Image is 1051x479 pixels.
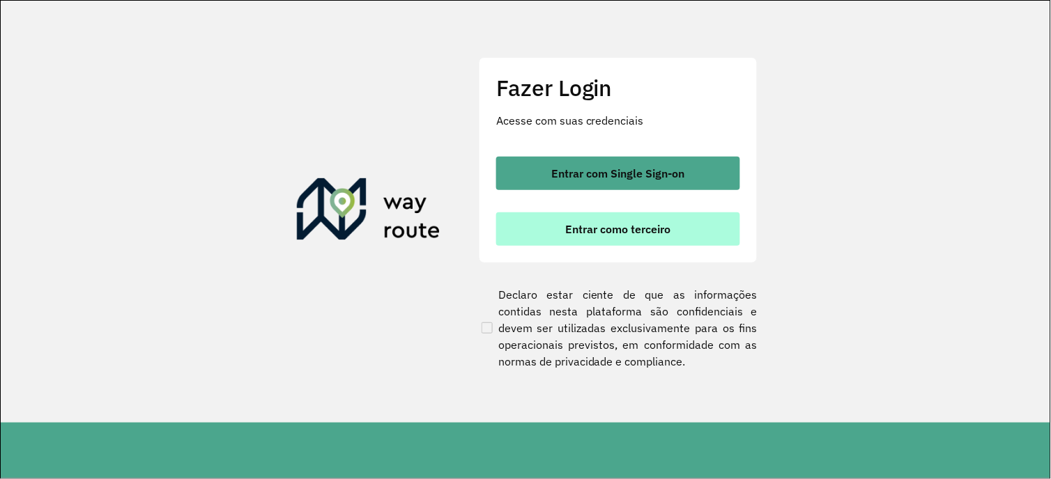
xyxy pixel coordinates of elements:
p: Acesse com suas credenciais [496,112,740,129]
span: Entrar com Single Sign-on [552,168,685,179]
button: button [496,212,740,246]
button: button [496,157,740,190]
img: Roteirizador AmbevTech [297,178,440,245]
h2: Fazer Login [496,74,740,101]
span: Entrar como terceiro [566,223,671,235]
label: Declaro estar ciente de que as informações contidas nesta plataforma são confidenciais e devem se... [479,286,758,370]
